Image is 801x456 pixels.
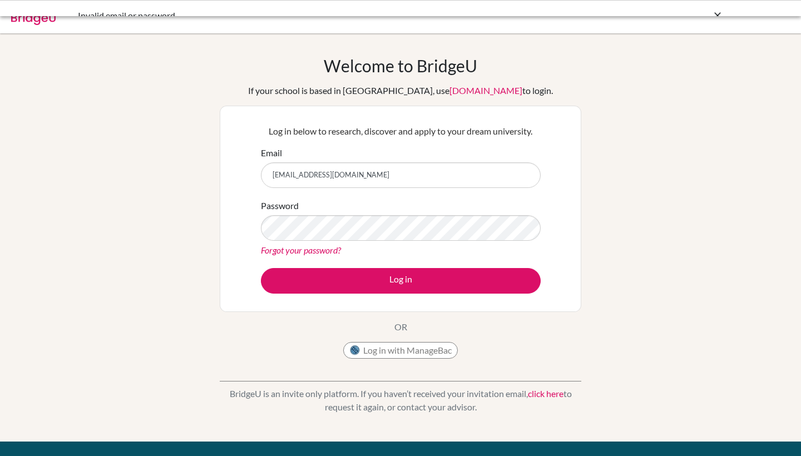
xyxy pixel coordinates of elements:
div: If your school is based in [GEOGRAPHIC_DATA], use to login. [248,84,553,97]
label: Password [261,199,299,212]
p: OR [394,320,407,334]
label: Email [261,146,282,160]
button: Log in [261,268,541,294]
div: Invalid email or password. [78,9,556,22]
a: [DOMAIN_NAME] [449,85,522,96]
h1: Welcome to BridgeU [324,56,477,76]
p: Log in below to research, discover and apply to your dream university. [261,125,541,138]
a: Forgot your password? [261,245,341,255]
p: BridgeU is an invite only platform. If you haven’t received your invitation email, to request it ... [220,387,581,414]
button: Log in with ManageBac [343,342,458,359]
a: click here [528,388,563,399]
img: Bridge-U [11,7,56,25]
